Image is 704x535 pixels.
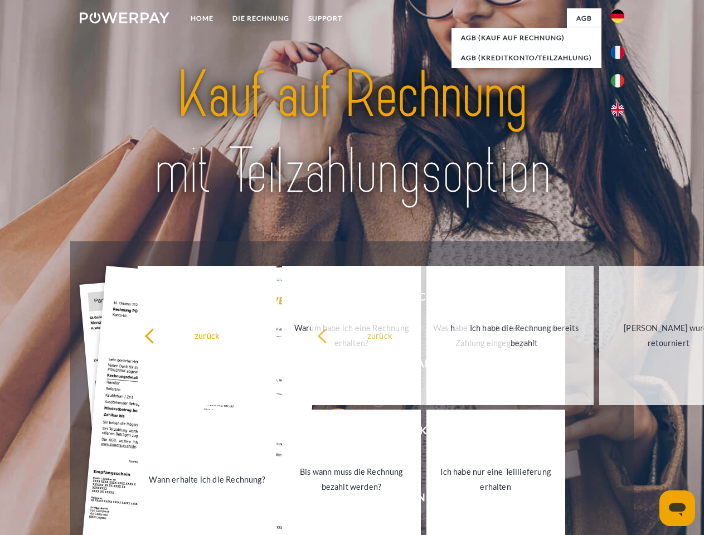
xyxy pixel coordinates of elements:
div: Ich habe nur eine Teillieferung erhalten [433,464,559,494]
a: agb [567,8,601,28]
div: zurück [144,328,270,343]
div: Ich habe die Rechnung bereits bezahlt [462,320,587,351]
div: Warum habe ich eine Rechnung erhalten? [289,320,414,351]
div: Bis wann muss die Rechnung bezahlt werden? [289,464,414,494]
div: Wann erhalte ich die Rechnung? [144,471,270,487]
img: it [611,74,624,87]
a: AGB (Kreditkonto/Teilzahlung) [451,48,601,68]
img: en [611,103,624,116]
img: title-powerpay_de.svg [106,53,598,213]
a: Home [181,8,223,28]
img: logo-powerpay-white.svg [80,12,169,23]
a: SUPPORT [299,8,352,28]
a: DIE RECHNUNG [223,8,299,28]
img: de [611,9,624,23]
a: AGB (Kauf auf Rechnung) [451,28,601,48]
img: fr [611,46,624,59]
iframe: Schaltfläche zum Öffnen des Messaging-Fensters [659,490,695,526]
div: zurück [317,328,443,343]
